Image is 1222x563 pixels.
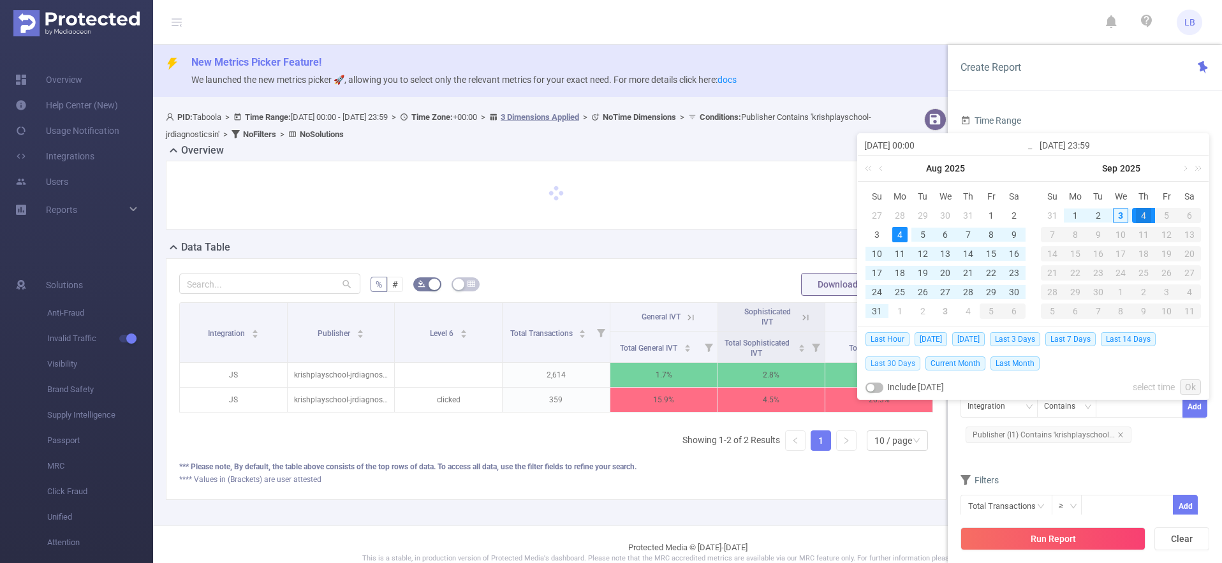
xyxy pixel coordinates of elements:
td: September 22, 2025 [1064,263,1087,282]
div: Sort [460,328,467,335]
button: Add [1173,495,1198,517]
td: October 2, 2025 [1132,282,1155,302]
div: 8 [1064,227,1087,242]
a: select time [1133,375,1175,399]
div: Sort [578,328,586,335]
td: October 4, 2025 [1178,282,1201,302]
div: 16 [1006,246,1022,261]
button: Clear [1154,527,1209,550]
span: Last 7 Days [1045,332,1096,346]
td: October 9, 2025 [1132,302,1155,321]
span: Mo [1064,191,1087,202]
td: September 5, 2025 [980,302,1003,321]
div: 8 [1110,303,1133,319]
td: September 18, 2025 [1132,244,1155,263]
td: August 23, 2025 [1003,263,1026,282]
div: ≥ [1059,495,1072,516]
a: 2025 [1119,156,1142,181]
th: Wed [1110,187,1133,206]
td: September 3, 2025 [1110,206,1133,225]
th: Sat [1003,187,1026,206]
th: Thu [957,187,980,206]
i: icon: caret-up [357,328,364,332]
span: Sophisticated IVT [744,307,791,326]
td: August 6, 2025 [934,225,957,244]
td: July 27, 2025 [865,206,888,225]
td: August 16, 2025 [1003,244,1026,263]
th: Tue [911,187,934,206]
td: September 20, 2025 [1178,244,1201,263]
div: 27 [938,284,953,300]
span: Invalid Traffic [47,326,153,351]
td: September 16, 2025 [1087,244,1110,263]
span: Sa [1178,191,1201,202]
div: 20 [938,265,953,281]
div: 3 [938,303,953,319]
div: 1 [983,208,999,223]
span: Time Range [961,115,1021,126]
button: Download PDF [801,273,893,296]
div: 1 [1068,208,1083,223]
span: > [276,129,288,139]
div: 4 [1178,284,1201,300]
a: 1 [811,431,830,450]
td: August 27, 2025 [934,282,957,302]
td: August 17, 2025 [865,263,888,282]
span: Click Fraud [47,479,153,504]
td: September 14, 2025 [1041,244,1064,263]
div: 16 [1087,246,1110,261]
div: 10 [1155,303,1178,319]
span: Fr [1155,191,1178,202]
div: 22 [1064,265,1087,281]
a: Sep [1101,156,1119,181]
td: August 14, 2025 [957,244,980,263]
td: September 13, 2025 [1178,225,1201,244]
span: Supply Intelligence [47,402,153,428]
div: 17 [869,265,885,281]
i: icon: left [791,437,799,444]
a: Next month (PageDown) [1179,156,1190,181]
td: August 9, 2025 [1003,225,1026,244]
span: Th [1132,191,1155,202]
td: September 27, 2025 [1178,263,1201,282]
td: September 17, 2025 [1110,244,1133,263]
i: icon: caret-down [357,333,364,337]
span: [DATE] [952,332,985,346]
div: 6 [1178,208,1201,223]
td: September 19, 2025 [1155,244,1178,263]
span: Sa [1003,191,1026,202]
div: 2 [1091,208,1106,223]
i: icon: down [1070,502,1077,511]
td: September 2, 2025 [1087,206,1110,225]
td: September 5, 2025 [1155,206,1178,225]
i: icon: caret-up [251,328,258,332]
div: 6 [938,227,953,242]
td: October 8, 2025 [1110,302,1133,321]
span: > [477,112,489,122]
i: icon: down [1084,403,1092,412]
div: 4 [1132,208,1155,223]
div: 8 [983,227,999,242]
td: October 1, 2025 [1110,282,1133,302]
span: Brand Safety [47,377,153,402]
div: 29 [915,208,931,223]
div: Sort [251,328,259,335]
div: 24 [869,284,885,300]
span: Su [865,191,888,202]
div: 18 [1132,246,1155,261]
td: September 8, 2025 [1064,225,1087,244]
td: September 26, 2025 [1155,263,1178,282]
div: 29 [1064,284,1087,300]
td: September 15, 2025 [1064,244,1087,263]
h2: Overview [181,143,224,158]
div: 7 [1087,303,1110,319]
span: Visibility [47,351,153,377]
div: 5 [915,227,931,242]
div: 18 [892,265,908,281]
span: > [219,129,232,139]
span: > [579,112,591,122]
input: End date [1040,138,1202,153]
th: Tue [1087,187,1110,206]
td: August 2, 2025 [1003,206,1026,225]
span: Taboola [DATE] 00:00 - [DATE] 23:59 +00:00 [166,112,871,139]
